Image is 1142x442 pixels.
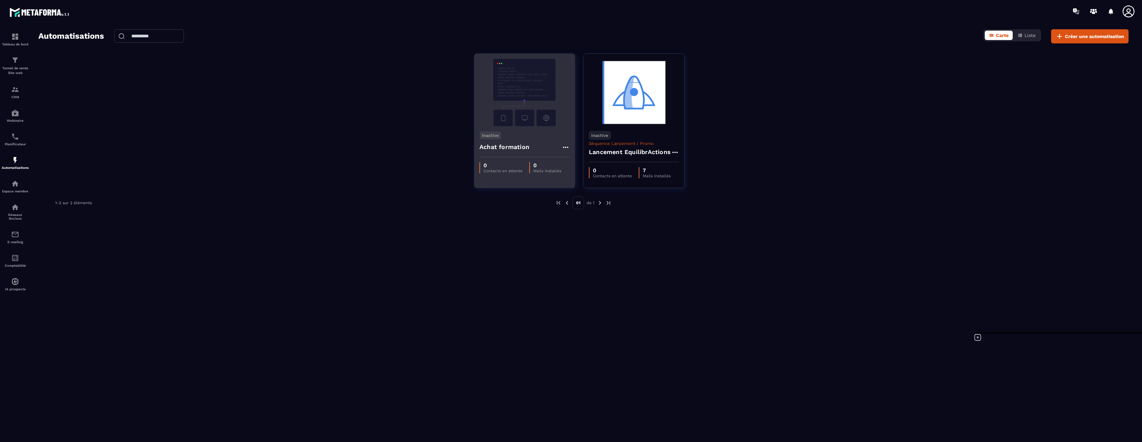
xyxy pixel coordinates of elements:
[11,56,19,64] img: formation
[589,147,671,157] h4: Lancement EquilibrActions
[1025,33,1036,38] span: Liste
[11,156,19,164] img: automations
[11,109,19,117] img: automations
[479,142,529,152] h4: Achat formation
[643,167,671,174] p: 7
[2,51,29,80] a: formationformationTunnel de vente Site web
[572,196,584,209] p: 01
[2,104,29,127] a: automationsautomationsWebinaire
[2,198,29,225] a: social-networksocial-networkRéseaux Sociaux
[2,142,29,146] p: Planificateur
[2,95,29,99] p: CRM
[1051,29,1129,43] button: Créer une automatisation
[556,200,562,206] img: prev
[564,200,570,206] img: prev
[11,203,19,211] img: social-network
[2,119,29,122] p: Webinaire
[2,287,29,291] p: IA prospects
[11,230,19,238] img: email
[1065,33,1124,40] span: Créer une automatisation
[11,278,19,286] img: automations
[586,200,595,206] p: de 1
[483,169,523,173] p: Contacts en attente
[38,29,104,43] h2: Automatisations
[2,28,29,51] a: formationformationTableau de bord
[605,200,611,206] img: next
[996,33,1009,38] span: Carte
[2,66,29,75] p: Tunnel de vente Site web
[2,127,29,151] a: schedulerschedulerPlanificateur
[483,162,523,169] p: 0
[2,80,29,104] a: formationformationCRM
[11,180,19,188] img: automations
[55,200,92,205] p: 1-2 sur 2 éléments
[2,225,29,249] a: emailemailE-mailing
[2,189,29,193] p: Espace membre
[11,254,19,262] img: accountant
[11,85,19,94] img: formation
[2,249,29,272] a: accountantaccountantComptabilité
[2,240,29,244] p: E-mailing
[2,213,29,220] p: Réseaux Sociaux
[479,59,570,126] img: automation-background
[11,33,19,41] img: formation
[9,6,70,18] img: logo
[597,200,603,206] img: next
[11,133,19,141] img: scheduler
[2,42,29,46] p: Tableau de bord
[479,131,501,140] p: Inactive
[589,131,611,140] p: Inactive
[589,141,679,146] p: Séquence Lancement / Promo
[593,167,632,174] p: 0
[593,174,632,178] p: Contacts en attente
[2,151,29,175] a: automationsautomationsAutomatisations
[2,175,29,198] a: automationsautomationsEspace membre
[643,174,671,178] p: Mails installés
[2,264,29,267] p: Comptabilité
[985,31,1013,40] button: Carte
[1013,31,1040,40] button: Liste
[2,166,29,170] p: Automatisations
[533,169,561,173] p: Mails installés
[589,59,679,126] img: automation-background
[533,162,561,169] p: 0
